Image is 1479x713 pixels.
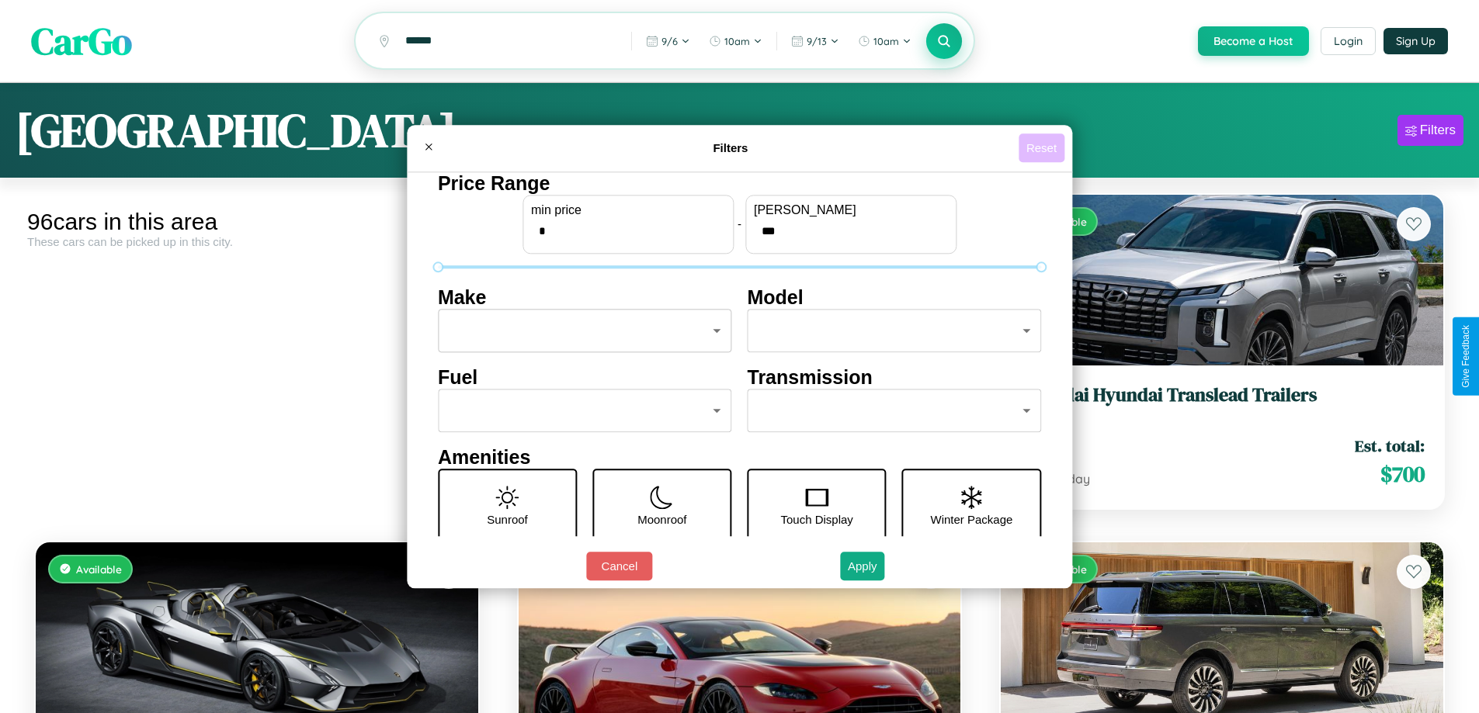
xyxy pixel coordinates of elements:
button: Login [1321,27,1376,55]
div: 96 cars in this area [27,209,487,235]
span: / day [1057,471,1090,486]
label: min price [531,203,725,217]
span: CarGo [31,16,132,67]
button: 9/6 [638,29,698,54]
p: Touch Display [780,509,852,530]
span: 9 / 6 [661,35,678,47]
p: Sunroof [487,509,528,530]
h4: Transmission [748,366,1042,389]
button: 9/13 [783,29,847,54]
button: 10am [850,29,919,54]
p: - [738,213,741,234]
span: $ 700 [1380,459,1425,490]
button: Become a Host [1198,26,1309,56]
label: [PERSON_NAME] [754,203,948,217]
div: Filters [1420,123,1456,138]
button: Filters [1397,115,1463,146]
span: Available [76,562,122,576]
p: Winter Package [931,509,1013,530]
h4: Fuel [438,366,732,389]
h4: Filters [443,141,1019,154]
h4: Price Range [438,172,1041,195]
h1: [GEOGRAPHIC_DATA] [16,99,457,162]
button: Sign Up [1384,28,1448,54]
button: 10am [701,29,770,54]
h4: Amenities [438,446,1041,469]
div: These cars can be picked up in this city. [27,235,487,248]
a: Hyundai Hyundai Translead Trailers2022 [1019,384,1425,422]
p: Moonroof [637,509,686,530]
div: Give Feedback [1460,325,1471,388]
button: Apply [840,552,885,580]
h4: Make [438,286,732,309]
span: 10am [724,35,750,47]
button: Reset [1019,133,1064,162]
h4: Model [748,286,1042,309]
span: 9 / 13 [807,35,827,47]
button: Cancel [586,552,652,580]
span: Est. total: [1355,434,1425,457]
span: 10am [873,35,899,47]
h3: Hyundai Hyundai Translead Trailers [1019,384,1425,407]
